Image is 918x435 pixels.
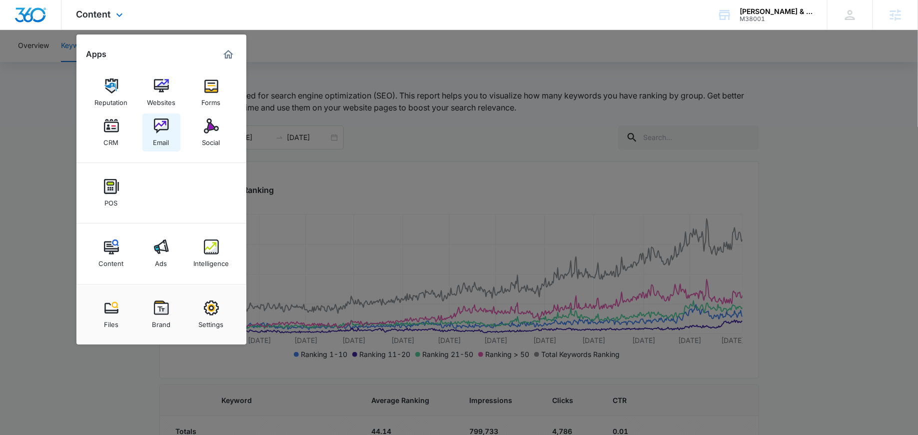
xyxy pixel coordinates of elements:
div: account name [740,7,813,15]
div: Forms [202,93,221,106]
a: Ads [142,234,180,272]
a: Email [142,113,180,151]
div: Settings [199,315,224,328]
div: Intelligence [193,254,229,267]
div: Email [153,133,169,146]
div: CRM [104,133,119,146]
a: Social [192,113,230,151]
div: Brand [152,315,170,328]
a: Forms [192,73,230,111]
div: Files [104,315,118,328]
a: Files [92,295,130,333]
div: Ads [155,254,167,267]
a: Intelligence [192,234,230,272]
div: Social [202,133,220,146]
a: Settings [192,295,230,333]
a: Marketing 360® Dashboard [220,46,236,62]
div: Content [99,254,124,267]
div: Reputation [95,93,128,106]
span: Content [76,9,111,19]
a: CRM [92,113,130,151]
div: POS [105,194,118,207]
div: account id [740,15,813,22]
a: Brand [142,295,180,333]
a: Content [92,234,130,272]
a: POS [92,174,130,212]
h2: Apps [86,49,107,59]
a: Reputation [92,73,130,111]
div: Websites [147,93,175,106]
a: Websites [142,73,180,111]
